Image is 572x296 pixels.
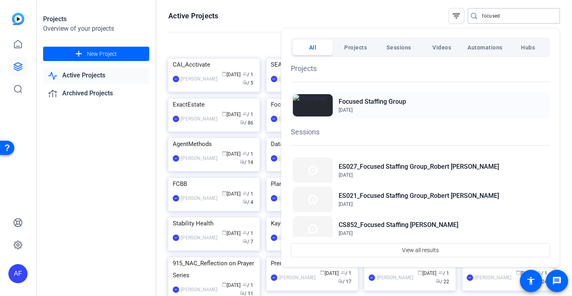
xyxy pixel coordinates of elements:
span: Hubs [521,40,535,55]
span: [DATE] [339,172,353,178]
span: [DATE] [339,201,353,207]
img: Thumbnail [293,216,333,241]
button: View all results [291,243,550,257]
h2: CS852_Focused Staffing [PERSON_NAME] [339,220,458,230]
h1: Sessions [291,126,550,137]
img: Thumbnail [293,187,333,212]
h2: ES021_Focused Staffing Group_Robert [PERSON_NAME] [339,191,499,201]
span: Projects [344,40,367,55]
h1: Projects [291,63,550,74]
span: [DATE] [339,231,353,236]
h2: Focused Staffing Group [339,97,406,107]
img: Thumbnail [293,158,333,183]
span: Videos [432,40,451,55]
span: Sessions [387,40,411,55]
h2: ES027_Focused Staffing Group_Robert [PERSON_NAME] [339,162,499,172]
img: Thumbnail [293,94,333,116]
span: [DATE] [339,107,353,113]
span: All [309,40,317,55]
span: Automations [467,40,503,55]
span: View all results [402,243,439,258]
